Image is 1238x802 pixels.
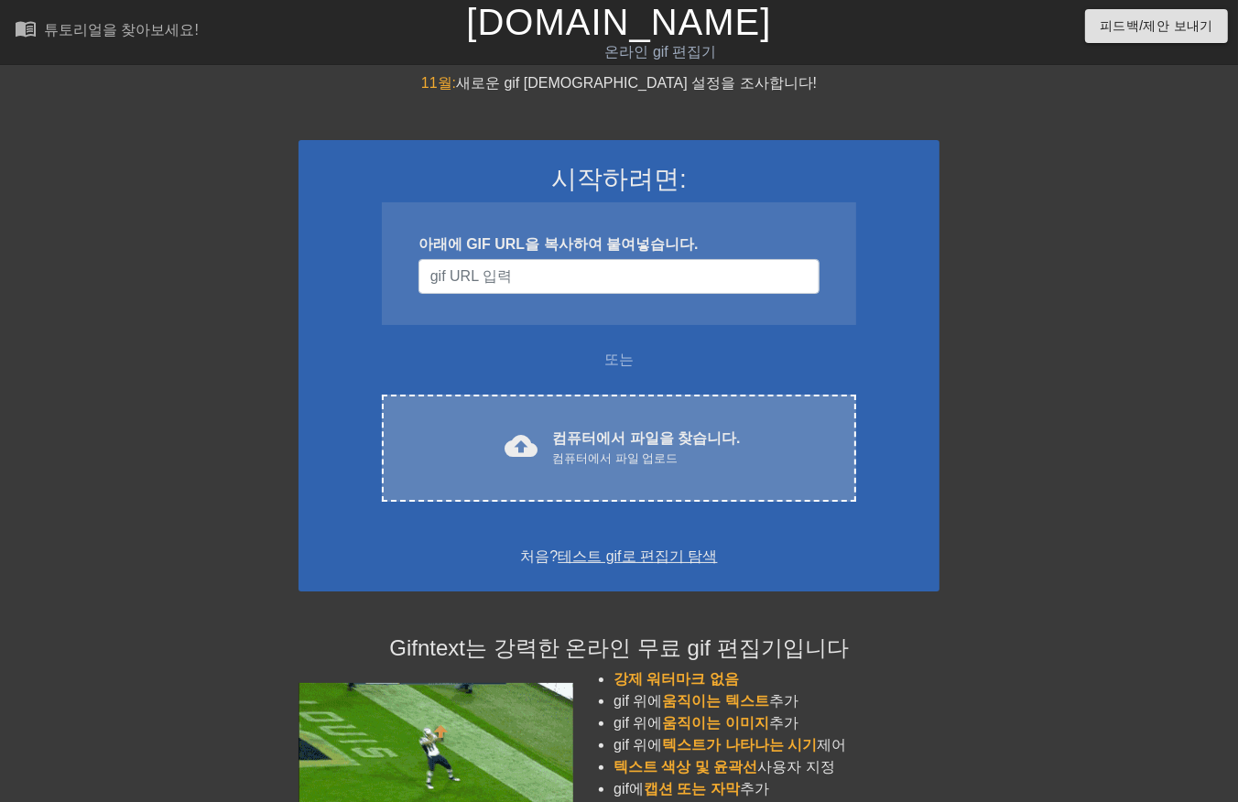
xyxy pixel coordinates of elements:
[552,450,740,468] div: 컴퓨터에서 파일 업로드
[614,690,939,712] li: gif 위에 추가
[422,41,900,63] div: 온라인 gif 편집기
[418,259,820,294] input: 사용자 이름
[44,22,199,38] div: 튜토리얼을 찾아보세요!
[614,756,939,778] li: 사용자 지정
[299,72,939,94] div: 새로운 gif [DEMOGRAPHIC_DATA] 설정을 조사합니다!
[614,759,757,775] span: 텍스트 색상 및 윤곽선
[1100,15,1213,38] span: 피드백/제안 보내기
[558,548,717,564] a: 테스트 gif로 편집기 탐색
[15,17,37,39] span: menu_book
[663,693,769,709] span: 움직이는 텍스트
[552,430,740,446] font: 컴퓨터에서 파일을 찾습니다.
[614,778,939,800] li: gif에 추가
[346,349,892,371] div: 또는
[466,2,771,42] a: [DOMAIN_NAME]
[299,635,939,662] h4: Gifntext는 강력한 온라인 무료 gif 편집기입니다
[663,737,818,753] span: 텍스트가 나타나는 시기
[644,781,740,797] span: 캡션 또는 자막
[418,233,820,255] div: 아래에 GIF URL을 복사하여 붙여넣습니다.
[322,164,916,195] h3: 시작하려면:
[15,17,199,46] a: 튜토리얼을 찾아보세요!
[614,712,939,734] li: gif 위에 추가
[1085,9,1228,43] button: 피드백/제안 보내기
[663,715,769,731] span: 움직이는 이미지
[421,75,456,91] span: 11월:
[614,734,939,756] li: gif 위에 제어
[322,546,916,568] div: 처음?
[505,429,538,462] span: cloud_upload
[614,671,739,687] span: 강제 워터마크 없음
